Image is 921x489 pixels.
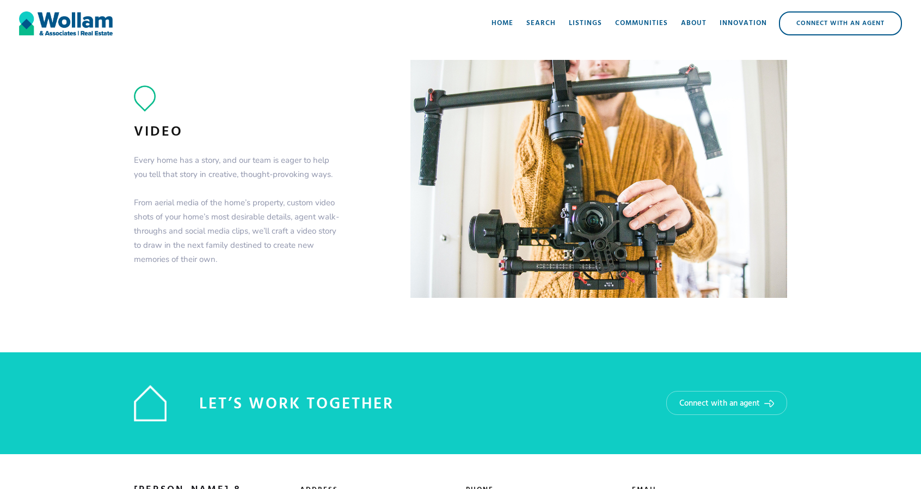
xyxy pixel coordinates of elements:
a: About [674,7,713,40]
h1: Let’s Work Together [199,393,394,414]
div: Listings [569,18,602,29]
div: About [681,18,707,29]
a: Search [520,7,562,40]
a: home [19,7,113,40]
a: Home [485,7,520,40]
p: Every home has a story, and our team is eager to help you tell that story in creative, thought-pr... [134,153,345,266]
a: Listings [562,7,609,40]
div: Home [492,18,513,29]
a: Communities [609,7,674,40]
div: Connect with an Agent [780,13,901,34]
div: Connect with an agent [679,398,760,409]
a: Connect with an Agent [779,11,902,35]
div: Search [526,18,556,29]
h1: Video [134,123,183,142]
a: Connect with an agent [666,391,787,415]
a: Innovation [713,7,773,40]
div: Innovation [720,18,767,29]
div: Communities [615,18,668,29]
